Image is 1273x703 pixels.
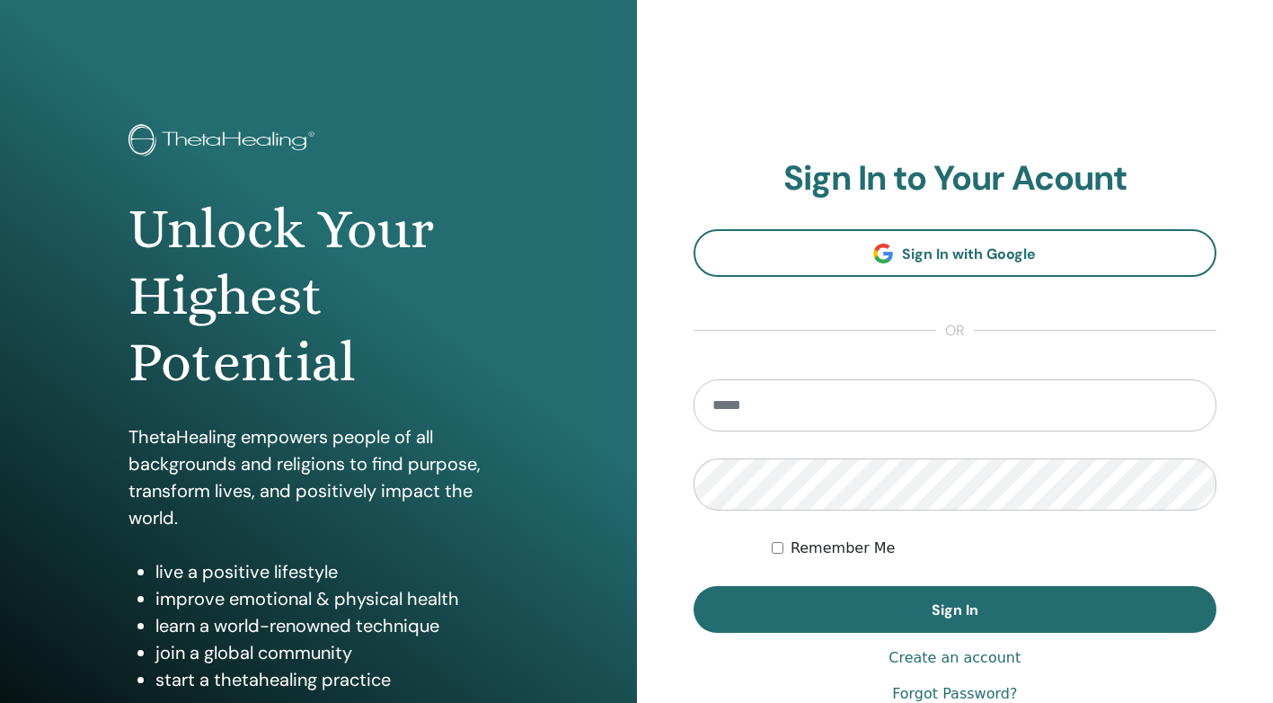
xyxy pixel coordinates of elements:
li: start a thetahealing practice [155,666,508,693]
li: improve emotional & physical health [155,585,508,612]
h1: Unlock Your Highest Potential [128,196,508,396]
h2: Sign In to Your Acount [694,158,1217,200]
a: Sign In with Google [694,229,1217,277]
button: Sign In [694,586,1217,633]
a: Create an account [888,647,1021,669]
span: or [936,320,974,342]
label: Remember Me [791,538,896,559]
span: Sign In with Google [902,245,1036,263]
li: learn a world-renowned technique [155,612,508,639]
li: join a global community [155,639,508,666]
span: Sign In [932,601,978,619]
div: Keep me authenticated indefinitely or until I manually logout [772,538,1216,559]
li: live a positive lifestyle [155,558,508,585]
p: ThetaHealing empowers people of all backgrounds and religions to find purpose, transform lives, a... [128,423,508,531]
